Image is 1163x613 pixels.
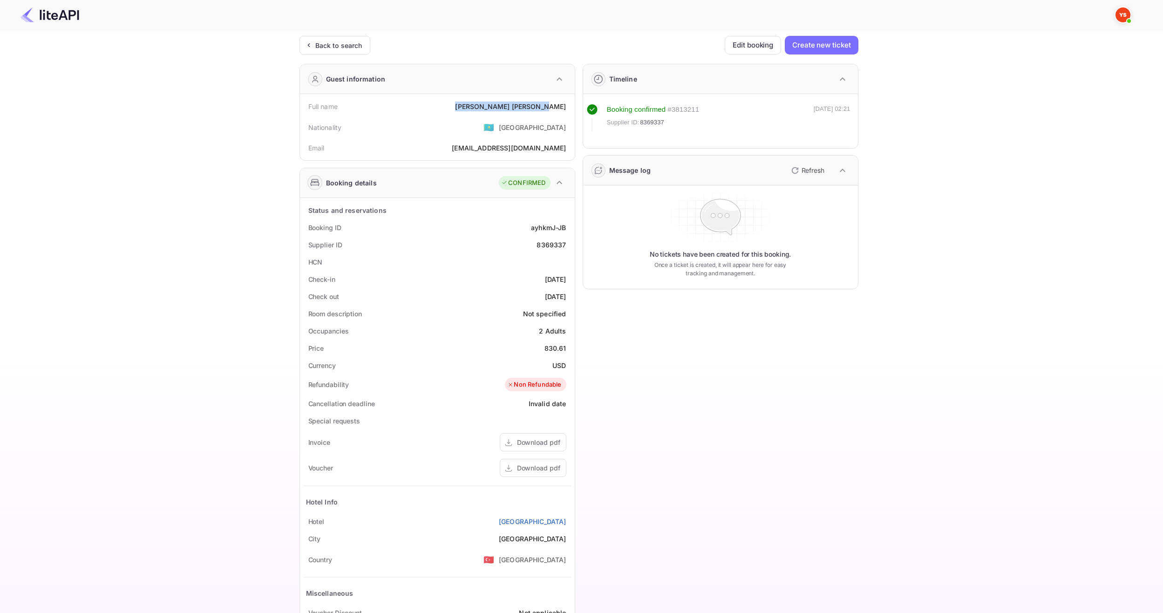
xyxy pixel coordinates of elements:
[523,309,566,319] div: Not specified
[802,165,824,175] p: Refresh
[308,343,324,353] div: Price
[785,36,858,54] button: Create new ticket
[308,326,349,336] div: Occupancies
[640,118,664,127] span: 8369337
[537,240,566,250] div: 8369337
[306,588,354,598] div: Miscellaneous
[609,74,637,84] div: Timeline
[531,223,566,232] div: ayhkmJ-JB
[529,399,566,409] div: Invalid date
[499,555,566,565] div: [GEOGRAPHIC_DATA]
[455,102,566,111] div: [PERSON_NAME] [PERSON_NAME]
[308,416,360,426] div: Special requests
[1115,7,1130,22] img: Yandex Support
[308,437,330,447] div: Invoice
[607,104,666,115] div: Booking confirmed
[814,104,850,131] div: [DATE] 02:21
[308,143,325,153] div: Email
[499,517,566,526] a: [GEOGRAPHIC_DATA]
[786,163,828,178] button: Refresh
[545,292,566,301] div: [DATE]
[501,178,545,188] div: CONFIRMED
[308,463,333,473] div: Voucher
[499,534,566,544] div: [GEOGRAPHIC_DATA]
[667,104,699,115] div: # 3813211
[308,274,335,284] div: Check-in
[308,102,338,111] div: Full name
[483,119,494,136] span: United States
[315,41,362,50] div: Back to search
[607,118,639,127] span: Supplier ID:
[308,555,332,565] div: Country
[483,551,494,568] span: United States
[308,240,342,250] div: Supplier ID
[20,7,79,22] img: LiteAPI Logo
[308,223,341,232] div: Booking ID
[326,178,377,188] div: Booking details
[308,399,375,409] div: Cancellation deadline
[326,74,386,84] div: Guest information
[308,257,323,267] div: HCN
[544,343,566,353] div: 830.61
[545,274,566,284] div: [DATE]
[647,261,794,278] p: Once a ticket is created, it will appear here for easy tracking and management.
[308,517,325,526] div: Hotel
[308,292,339,301] div: Check out
[609,165,651,175] div: Message log
[308,380,349,389] div: Refundability
[308,361,336,370] div: Currency
[552,361,566,370] div: USD
[517,437,560,447] div: Download pdf
[725,36,781,54] button: Edit booking
[539,326,566,336] div: 2 Adults
[308,534,321,544] div: City
[452,143,566,153] div: [EMAIL_ADDRESS][DOMAIN_NAME]
[308,205,387,215] div: Status and reservations
[499,123,566,132] div: [GEOGRAPHIC_DATA]
[507,380,561,389] div: Non Refundable
[308,123,342,132] div: Nationality
[306,497,338,507] div: Hotel Info
[517,463,560,473] div: Download pdf
[308,309,362,319] div: Room description
[650,250,791,259] p: No tickets have been created for this booking.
